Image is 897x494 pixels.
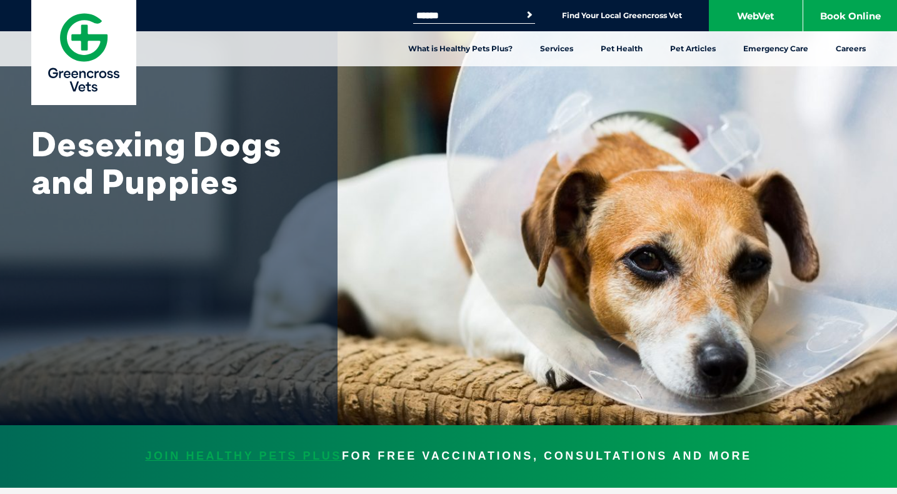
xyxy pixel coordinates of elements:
a: Pet Health [587,31,656,66]
a: What is Healthy Pets Plus? [394,31,526,66]
a: Emergency Care [729,31,822,66]
a: Careers [822,31,879,66]
a: Find Your Local Greencross Vet [562,11,682,21]
a: Pet Articles [656,31,729,66]
button: Search [523,9,536,21]
a: Services [526,31,587,66]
